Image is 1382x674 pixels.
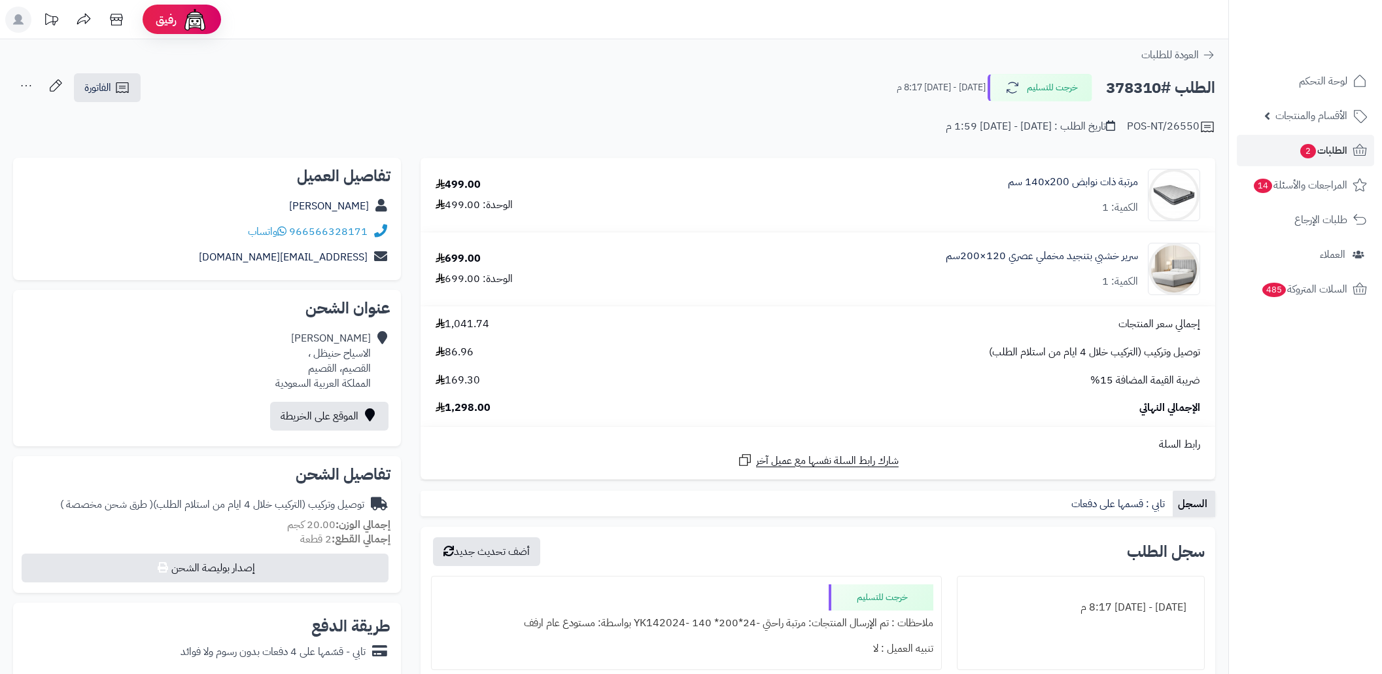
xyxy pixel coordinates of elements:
span: رفيق [156,12,177,27]
button: إصدار بوليصة الشحن [22,554,389,582]
small: 2 قطعة [300,531,390,547]
span: الطلبات [1299,141,1347,160]
span: 169.30 [436,373,480,388]
strong: إجمالي القطع: [332,531,390,547]
a: [PERSON_NAME] [289,198,369,214]
div: تاريخ الطلب : [DATE] - [DATE] 1:59 م [946,119,1115,134]
a: واتساب [248,224,286,239]
span: 1,298.00 [436,400,491,416]
span: 14 [1253,178,1273,194]
div: ملاحظات : تم الإرسال المنتجات: مرتبة راحتي -24*200* 140 -YK142024 بواسطة: مستودع عام ارفف [440,611,933,636]
a: الطلبات2 [1237,135,1374,166]
div: الوحدة: 699.00 [436,272,513,287]
small: [DATE] - [DATE] 8:17 م [897,81,986,94]
span: لوحة التحكم [1299,72,1347,90]
a: تحديثات المنصة [35,7,67,36]
span: توصيل وتركيب (التركيب خلال 4 ايام من استلام الطلب) [989,345,1200,360]
span: الإجمالي النهائي [1139,400,1200,416]
span: السلات المتروكة [1261,280,1347,298]
div: 699.00 [436,251,481,266]
span: الأقسام والمنتجات [1275,107,1347,125]
div: الكمية: 1 [1102,274,1138,289]
a: المراجعات والأسئلة14 [1237,169,1374,201]
img: 1702551583-26-90x90.jpg [1149,169,1200,221]
a: مرتبة ذات نوابض 140x200 سم [1008,175,1138,190]
span: 485 [1261,282,1287,298]
a: شارك رابط السلة نفسها مع عميل آخر [737,452,899,469]
span: شارك رابط السلة نفسها مع عميل آخر [756,453,899,469]
div: الكمية: 1 [1102,200,1138,215]
a: طلبات الإرجاع [1237,204,1374,236]
div: تنبيه العميل : لا [440,636,933,662]
a: العودة للطلبات [1141,47,1215,63]
a: السجل [1173,491,1215,517]
div: POS-NT/26550 [1127,119,1215,135]
a: تابي : قسمها على دفعات [1066,491,1173,517]
a: السلات المتروكة485 [1237,274,1374,305]
h3: سجل الطلب [1127,544,1205,559]
span: إجمالي سعر المنتجات [1118,317,1200,332]
span: العملاء [1320,245,1345,264]
img: 1756282968-1-90x90.jpg [1149,243,1200,295]
a: العملاء [1237,239,1374,270]
h2: الطلب #378310 [1106,75,1215,101]
span: الفاتورة [84,80,111,96]
h2: عنوان الشحن [24,300,390,316]
span: المراجعات والأسئلة [1252,176,1347,194]
a: الموقع على الخريطة [270,402,389,431]
div: توصيل وتركيب (التركيب خلال 4 ايام من استلام الطلب) [60,497,364,512]
span: 2 [1300,143,1317,159]
span: ( طرق شحن مخصصة ) [60,497,153,512]
div: [DATE] - [DATE] 8:17 م [965,595,1196,620]
div: تابي - قسّمها على 4 دفعات بدون رسوم ولا فوائد [181,645,366,660]
a: سرير خشبي بتنجيد مخملي عصري 120×200سم [946,249,1138,264]
div: رابط السلة [426,437,1210,452]
div: 499.00 [436,177,481,192]
small: 20.00 كجم [287,517,390,533]
span: ضريبة القيمة المضافة 15% [1090,373,1200,388]
img: ai-face.png [182,7,208,33]
a: لوحة التحكم [1237,65,1374,97]
span: 1,041.74 [436,317,489,332]
span: 86.96 [436,345,474,360]
button: أضف تحديث جديد [433,537,540,566]
h2: تفاصيل الشحن [24,467,390,482]
button: خرجت للتسليم [988,74,1092,101]
h2: تفاصيل العميل [24,168,390,184]
div: خرجت للتسليم [829,584,933,611]
div: [PERSON_NAME] الاسياح حنيظل ، القصيم، القصيم المملكة العربية السعودية [275,331,371,391]
span: العودة للطلبات [1141,47,1199,63]
div: الوحدة: 499.00 [436,198,513,213]
h2: طريقة الدفع [311,618,390,634]
img: logo-2.png [1293,18,1370,45]
a: 966566328171 [289,224,368,239]
span: طلبات الإرجاع [1294,211,1347,229]
a: [EMAIL_ADDRESS][DOMAIN_NAME] [199,249,368,265]
strong: إجمالي الوزن: [336,517,390,533]
a: الفاتورة [74,73,141,102]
